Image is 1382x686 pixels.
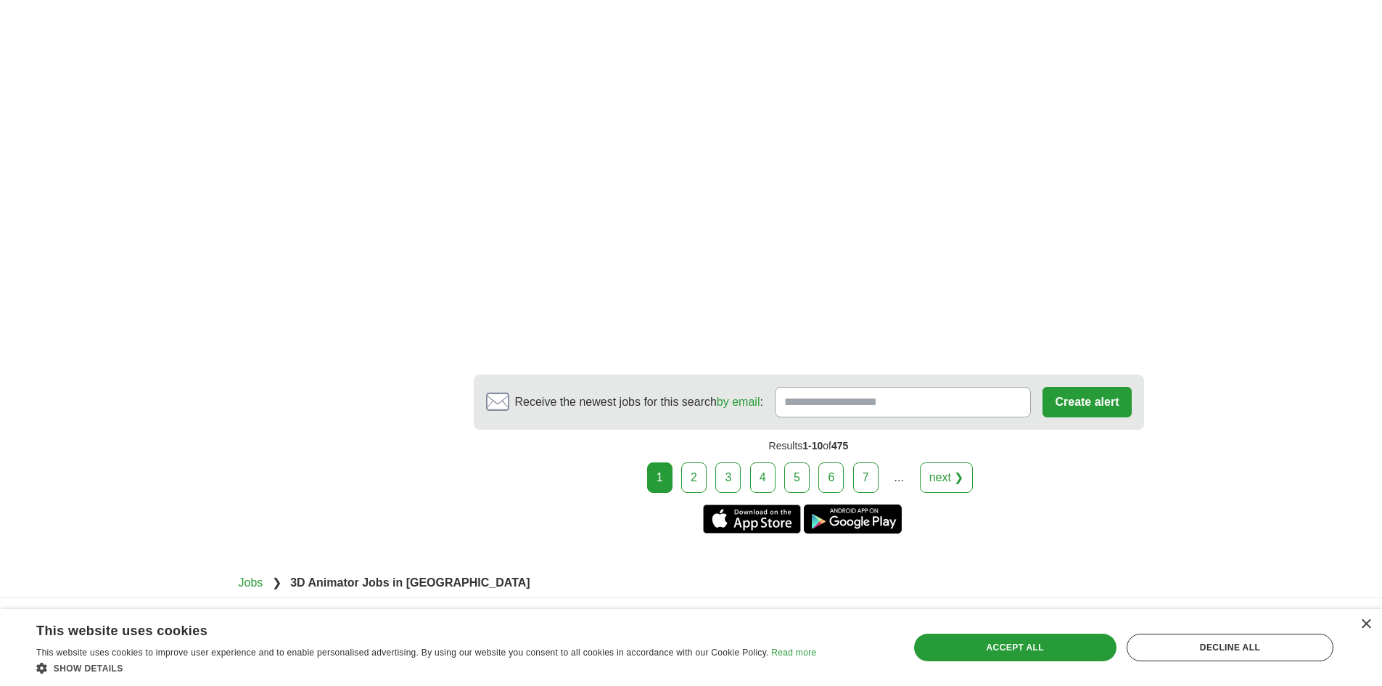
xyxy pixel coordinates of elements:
div: Close [1360,619,1371,630]
div: Accept all [914,634,1116,661]
div: ... [884,463,913,492]
span: ❯ [272,576,281,589]
a: Get the iPhone app [703,505,801,534]
a: Get the Android app [804,505,902,534]
span: 475 [831,440,848,452]
span: 1-10 [802,440,823,452]
a: 4 [750,462,776,493]
div: Results of [474,430,1144,462]
a: 7 [853,462,879,493]
a: by email [717,396,760,408]
a: 2 [681,462,707,493]
a: next ❯ [920,462,974,493]
strong: 3D Animator Jobs in [GEOGRAPHIC_DATA] [290,576,530,589]
div: 1 [647,462,673,493]
span: Show details [54,663,123,674]
div: Decline all [1127,634,1333,661]
a: 6 [818,462,844,493]
a: 5 [784,462,810,493]
button: Create alert [1042,387,1131,417]
a: Jobs [239,576,263,589]
span: This website uses cookies to improve user experience and to enable personalised advertising. By u... [36,648,769,658]
a: Read more, opens a new window [771,648,816,658]
div: This website uses cookies [36,618,780,640]
div: Show details [36,661,816,675]
a: 3 [715,462,741,493]
span: Receive the newest jobs for this search : [515,393,763,411]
